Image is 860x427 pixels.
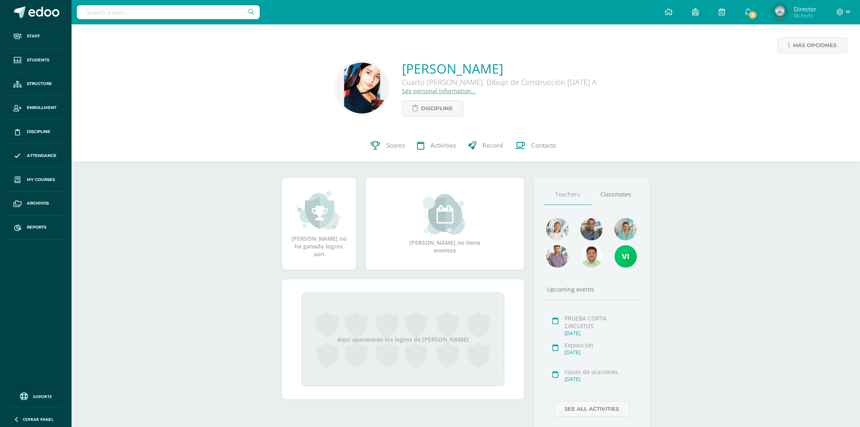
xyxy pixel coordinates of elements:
a: See personal information… [402,87,476,95]
div: Exposición [565,341,637,349]
a: Contacts [509,129,562,162]
span: Record [482,141,503,150]
span: Reports [27,224,46,231]
span: Structure [27,81,52,87]
a: Attendance [7,144,65,168]
img: 005832ea158e39ea0c08372431964198.png [546,218,569,240]
span: Soporte [33,394,52,399]
span: Students [27,57,49,63]
span: My courses [27,176,55,183]
a: Record [462,129,509,162]
span: Discipline [421,101,453,116]
img: achievement_small.png [297,190,341,231]
a: Discipline [7,120,65,144]
img: event_small.png [423,194,467,235]
div: [DATE] [565,376,637,383]
span: Staff [27,33,40,39]
a: Activities [411,129,462,162]
a: Staff [7,24,65,48]
span: Activities [430,141,456,150]
div: Upcoming events [544,285,640,293]
a: Students [7,48,65,72]
a: Enrollment [7,96,65,120]
div: Aquí aparecerán los logros de [PERSON_NAME] [302,292,504,386]
img: b74992f0b286c7892e1bd0182a1586b6.png [546,245,569,268]
div: [PERSON_NAME] no tiene eventos [404,194,485,254]
a: Structure [7,72,65,96]
span: Cerrar panel [23,416,54,422]
a: Scores [365,129,411,162]
img: f7327cb44b91aa114f2e153c7f37383d.png [580,218,603,240]
img: aa0982359f78833a336c92d80a2559ef.png [337,63,387,113]
a: See all activities [554,401,630,417]
span: Discipline [27,129,50,135]
span: Mi Perfil [794,12,817,19]
span: Contacts [531,141,556,150]
a: Teachers [544,184,592,205]
span: Director [794,5,817,13]
a: Archivos [7,192,65,216]
span: Más opciones [793,38,836,53]
a: Classmates [592,184,640,205]
span: Attendance [27,152,56,159]
div: [DATE] [565,330,637,337]
span: Scores [386,141,405,150]
span: 1 [748,11,757,20]
a: Reports [7,216,65,240]
div: [PERSON_NAME] no ha ganado logros aún [290,190,348,258]
img: 86ad762a06db99f3d783afd7c36c2468.png [615,245,637,268]
a: Más opciones [777,37,847,53]
div: Cuarto [PERSON_NAME]. Dibujo de Construcción [DATE] A [402,77,597,87]
div: PRUEBA CORTA CIRCUITOS [565,314,637,330]
a: Soporte [10,390,62,401]
input: Search a user… [77,5,260,19]
div: [DATE] [565,349,637,356]
div: clases de oraciones [565,368,637,376]
a: My courses [7,168,65,192]
a: Discipline [402,100,463,116]
img: 6be2b2835710ecb25b89c5d5d0c4e8a5.png [615,218,637,240]
a: [PERSON_NAME] [402,60,597,77]
img: 14d7bf5fd035fd6d5ab4f26d0ff15d6b.png [580,245,603,268]
span: Archivos [27,200,49,207]
img: 648d3fb031ec89f861c257ccece062c1.png [771,4,788,20]
span: Enrollment [27,105,56,111]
